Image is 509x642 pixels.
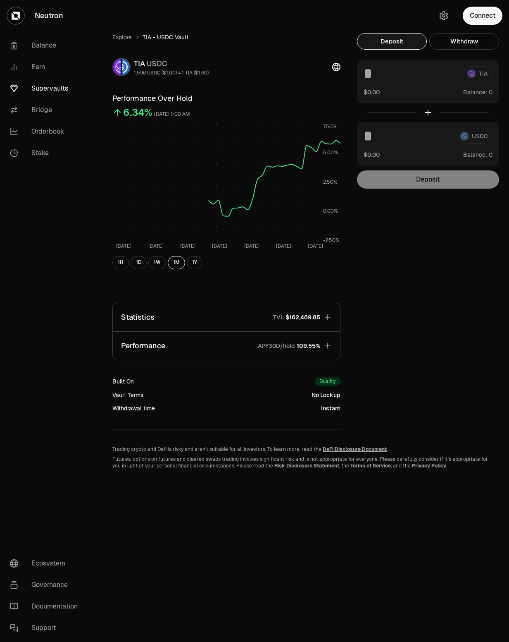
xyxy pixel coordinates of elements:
[429,33,499,50] button: Withdraw
[323,149,338,156] tspan: 5.00%
[112,391,143,399] div: Vault Terms
[212,243,227,249] tspan: [DATE]
[123,106,152,119] div: 6.34%
[323,208,338,214] tspan: 0.00%
[357,33,427,50] button: Deposit
[463,151,487,159] span: Balance:
[134,58,209,69] div: TIA
[180,243,195,249] tspan: [DATE]
[3,121,89,142] a: Orderbook
[321,404,340,412] div: Instant
[273,313,284,321] p: TVL
[3,574,89,596] a: Governance
[112,377,134,386] div: Built On
[187,256,202,269] button: 1Y
[168,256,185,269] button: 1M
[113,332,340,360] button: PerformanceAPY30D/hold109.55%
[463,7,502,25] button: Connect
[276,243,291,249] tspan: [DATE]
[112,93,340,104] h3: Performance Over Hold
[122,59,130,75] img: USDC Logo
[131,256,147,269] button: 1D
[3,78,89,99] a: Supervaults
[3,142,89,164] a: Stake
[116,243,131,249] tspan: [DATE]
[297,342,320,350] span: 109.55%
[112,446,489,453] p: Trading crypto and Defi is risky and aren't suitable for all investors. To learn more, read the .
[3,99,89,121] a: Bridge
[121,340,165,352] p: Performance
[350,462,391,469] a: Terms of Service
[285,313,320,321] span: $162,469.85
[463,88,487,96] span: Balance:
[323,237,340,244] tspan: -2.50%
[143,33,188,41] span: TIA - USDC Vault
[121,311,155,323] p: Statistics
[312,391,340,399] div: No Lockup
[154,110,190,119] div: [DATE] 1:00 AM
[244,243,259,249] tspan: [DATE]
[112,404,155,412] div: Withdrawal time
[364,88,380,96] button: $0.00
[315,377,340,386] div: Duality
[3,596,89,617] a: Documentation
[308,243,323,249] tspan: [DATE]
[3,553,89,574] a: Ecosystem
[412,462,446,469] a: Privacy Policy
[113,303,340,331] button: StatisticsTVL$162,469.85
[112,256,129,269] button: 1H
[134,69,209,76] div: 1.596 USDC ($1.00) = 1 TIA ($1.60)
[323,446,387,453] a: DeFi Disclosure Document
[364,150,380,159] button: $0.00
[148,256,166,269] button: 1W
[323,179,338,185] tspan: 2.50%
[112,33,132,41] a: Explore
[147,59,167,68] span: USDC
[112,33,340,41] nav: breadcrumb
[323,123,337,130] tspan: 7.50%
[148,243,164,249] tspan: [DATE]
[3,56,89,78] a: Earn
[3,617,89,639] a: Support
[274,462,339,469] a: Risk Disclosure Statement
[113,59,121,75] img: TIA Logo
[112,456,489,469] p: Futures, options on futures and cleared swaps trading involves significant risk and is not approp...
[258,342,295,350] p: APY30D/hold
[3,35,89,56] a: Balance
